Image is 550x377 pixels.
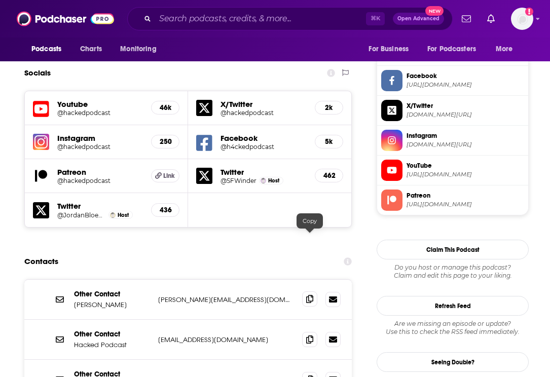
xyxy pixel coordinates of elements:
img: Jordan Bloemen [110,212,116,218]
button: Show profile menu [511,8,533,30]
span: Open Advanced [397,16,439,21]
button: open menu [421,40,491,59]
button: open menu [489,40,526,59]
a: X/Twitter[DOMAIN_NAME][URL] [381,100,524,121]
span: Host [268,177,279,184]
p: [PERSON_NAME][EMAIL_ADDRESS][DOMAIN_NAME] [158,295,292,304]
h5: 462 [323,171,335,180]
button: open menu [24,40,75,59]
a: @hackedpodcast [57,143,143,150]
span: X/Twitter [407,101,524,110]
h5: 5k [323,137,335,146]
a: Seeing Double? [377,352,529,372]
span: For Business [369,42,409,56]
h5: Instagram [57,133,143,143]
p: [PERSON_NAME] [74,300,150,309]
a: Facebook[URL][DOMAIN_NAME] [381,70,524,91]
h5: Twitter [57,201,143,211]
a: Charts [74,40,108,59]
a: @SFWinder [221,177,256,184]
a: @hackedpodcast [57,109,143,117]
span: twitter.com/hackedpodcast [407,111,524,119]
span: https://www.youtube.com/@hackedpodcast [407,171,524,178]
h5: 46k [160,103,171,112]
p: [EMAIL_ADDRESS][DOMAIN_NAME] [158,335,292,344]
a: Instagram[DOMAIN_NAME][URL] [381,130,524,151]
span: Monitoring [120,42,156,56]
div: Are we missing an episode or update? Use this to check the RSS feed immediately. [377,320,529,336]
span: YouTube [407,161,524,170]
span: Logged in as KTMSseat4 [511,8,533,30]
div: Claim and edit this page to your liking. [377,263,529,280]
h2: Socials [24,63,51,83]
span: instagram.com/hackedpodcast [407,141,524,148]
button: Refresh Feed [377,296,529,316]
a: @JordanBloemen [57,211,106,219]
h5: 2k [323,103,335,112]
span: https://www.patreon.com/hackedpodcast [407,201,524,208]
a: Show notifications dropdown [483,10,499,27]
button: open menu [113,40,169,59]
p: Hacked Podcast [74,341,150,349]
span: Link [163,172,175,180]
img: iconImage [33,134,49,150]
a: @hackedpodcast [221,109,307,117]
p: Other Contact [74,290,150,298]
img: Scott Francis Winder [261,178,266,183]
h5: Twitter [221,167,307,177]
a: YouTube[URL][DOMAIN_NAME] [381,160,524,181]
h5: 250 [160,137,171,146]
span: Patreon [407,191,524,200]
span: https://www.facebook.com/h4ckedpodcast [407,81,524,89]
div: Copy [297,213,323,229]
a: Show notifications dropdown [458,10,475,27]
button: open menu [361,40,421,59]
a: Patreon[URL][DOMAIN_NAME] [381,190,524,211]
button: Open AdvancedNew [393,13,444,25]
span: More [496,42,513,56]
span: New [425,6,444,16]
svg: Add a profile image [525,8,533,16]
span: Host [118,212,129,218]
p: Other Contact [74,330,150,338]
a: @h4ckedpodcast [221,143,307,150]
span: Instagram [407,131,524,140]
h5: 436 [160,206,171,214]
img: Podchaser - Follow, Share and Rate Podcasts [17,9,114,28]
input: Search podcasts, credits, & more... [155,11,366,27]
span: Charts [80,42,102,56]
h5: X/Twitter [221,99,307,109]
div: Search podcasts, credits, & more... [127,7,453,30]
h2: Contacts [24,252,58,271]
span: ⌘ K [366,12,385,25]
h5: Patreon [57,167,143,177]
button: Claim This Podcast [377,240,529,259]
h5: Facebook [221,133,307,143]
span: Podcasts [31,42,61,56]
span: Do you host or manage this podcast? [377,263,529,272]
h5: Youtube [57,99,143,109]
span: Facebook [407,71,524,81]
span: For Podcasters [427,42,476,56]
a: @hackedpodcast [57,177,143,184]
img: User Profile [511,8,533,30]
a: Link [151,169,179,182]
